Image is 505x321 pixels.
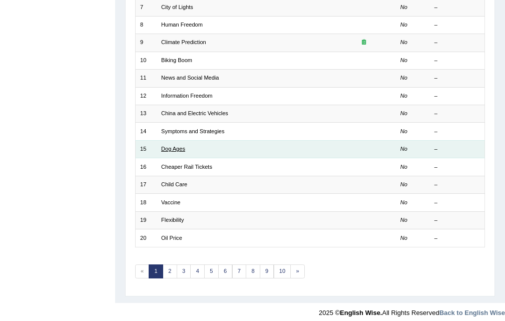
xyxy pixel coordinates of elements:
[135,140,157,158] td: 15
[290,264,305,278] a: »
[135,176,157,193] td: 17
[161,110,228,116] a: China and Electric Vehicles
[149,264,163,278] a: 1
[161,39,206,45] a: Climate Prediction
[135,229,157,247] td: 20
[400,128,407,134] em: No
[434,216,480,224] div: –
[434,181,480,189] div: –
[434,163,480,171] div: –
[204,264,219,278] a: 5
[161,4,193,10] a: City of Lights
[177,264,191,278] a: 3
[161,181,187,187] a: Child Care
[161,146,185,152] a: Dog Ages
[400,93,407,99] em: No
[161,93,213,99] a: Information Freedom
[161,57,192,63] a: Biking Boom
[135,52,157,69] td: 10
[260,264,274,278] a: 9
[161,75,219,81] a: News and Social Media
[434,21,480,29] div: –
[135,264,150,278] span: «
[434,92,480,100] div: –
[161,235,182,241] a: Oil Price
[400,110,407,116] em: No
[439,309,505,316] a: Back to English Wise
[400,146,407,152] em: No
[161,199,180,205] a: Vaccine
[400,4,407,10] em: No
[274,264,291,278] a: 10
[135,105,157,123] td: 13
[400,181,407,187] em: No
[135,211,157,229] td: 19
[135,123,157,140] td: 14
[400,199,407,205] em: No
[319,303,505,317] div: 2025 © All Rights Reserved
[434,74,480,82] div: –
[400,164,407,170] em: No
[400,39,407,45] em: No
[232,264,247,278] a: 7
[434,234,480,242] div: –
[163,264,177,278] a: 2
[135,16,157,34] td: 8
[400,22,407,28] em: No
[161,128,224,134] a: Symptoms and Strategies
[218,264,233,278] a: 6
[135,34,157,52] td: 9
[135,87,157,105] td: 12
[434,145,480,153] div: –
[434,110,480,118] div: –
[246,264,260,278] a: 8
[400,217,407,223] em: No
[340,309,382,316] strong: English Wise.
[434,39,480,47] div: –
[161,164,212,170] a: Cheaper Rail Tickets
[434,57,480,65] div: –
[434,199,480,207] div: –
[400,75,407,81] em: No
[135,194,157,211] td: 18
[135,70,157,87] td: 11
[434,4,480,12] div: –
[434,128,480,136] div: –
[190,264,205,278] a: 4
[135,158,157,176] td: 16
[400,235,407,241] em: No
[161,22,203,28] a: Human Freedom
[400,57,407,63] em: No
[336,39,391,47] div: Exam occurring question
[161,217,184,223] a: Flexibility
